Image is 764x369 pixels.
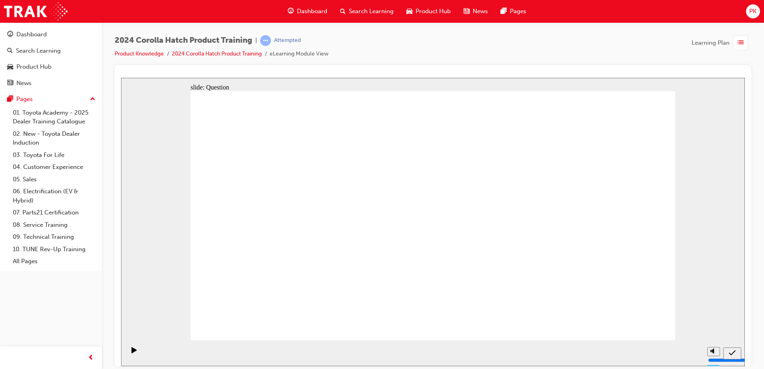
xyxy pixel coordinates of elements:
li: eLearning Module View [270,50,328,59]
input: volume [587,279,639,286]
button: DashboardSearch LearningProduct HubNews [3,26,99,92]
a: 06. Electrification (EV & Hybrid) [10,185,99,206]
span: Dashboard [297,7,327,16]
a: 05. Sales [10,173,99,186]
button: Submit (Ctrl+Alt+S) [602,270,620,282]
span: list-icon [738,38,744,48]
span: guage-icon [7,31,13,38]
a: 09. Technical Training [10,231,99,243]
div: Dashboard [16,30,47,39]
div: Attempted [274,37,301,44]
span: 2024 Corolla Hatch Product Training [115,36,252,45]
a: Search Learning [3,44,99,58]
span: news-icon [464,6,470,16]
div: Search Learning [16,46,61,56]
a: guage-iconDashboard [281,3,334,20]
span: news-icon [7,80,13,87]
span: car-icon [406,6,412,16]
span: Pages [510,7,526,16]
div: Product Hub [16,62,52,71]
nav: slide navigation [602,262,620,288]
a: pages-iconPages [494,3,533,20]
button: PK [746,4,760,18]
span: PK [749,7,756,16]
div: misc controls [582,262,598,288]
button: Learning Plan [692,35,751,50]
a: 07. Parts21 Certification [10,206,99,219]
span: car-icon [7,63,13,71]
a: News [3,76,99,91]
a: All Pages [10,255,99,268]
a: 03. Toyota For Life [10,149,99,161]
div: Pages [16,95,33,104]
span: up-icon [90,94,95,105]
span: search-icon [7,48,13,55]
span: Learning Plan [692,38,730,48]
a: Dashboard [3,27,99,42]
a: Product Hub [3,60,99,74]
span: Product Hub [416,7,451,16]
div: playback controls [4,262,18,288]
a: news-iconNews [457,3,494,20]
span: learningRecordVerb_ATTEMPT-icon [260,35,271,46]
a: 01. Toyota Academy - 2025 Dealer Training Catalogue [10,107,99,128]
span: search-icon [340,6,346,16]
a: 10. TUNE Rev-Up Training [10,243,99,256]
a: 08. Service Training [10,219,99,231]
span: | [255,36,257,45]
span: News [473,7,488,16]
a: 02. New - Toyota Dealer Induction [10,128,99,149]
a: 04. Customer Experience [10,161,99,173]
span: prev-icon [88,353,94,363]
span: guage-icon [288,6,294,16]
img: Trak [4,2,68,20]
div: News [16,79,32,88]
span: pages-icon [501,6,507,16]
a: Product Knowledge [115,50,164,57]
button: Mute (Ctrl+Alt+M) [586,269,599,278]
a: search-iconSearch Learning [334,3,400,20]
a: car-iconProduct Hub [400,3,457,20]
span: Search Learning [349,7,394,16]
button: Play (Ctrl+Alt+P) [4,269,18,282]
button: Pages [3,92,99,107]
a: 2024 Corolla Hatch Product Training [172,50,262,57]
span: pages-icon [7,96,13,103]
